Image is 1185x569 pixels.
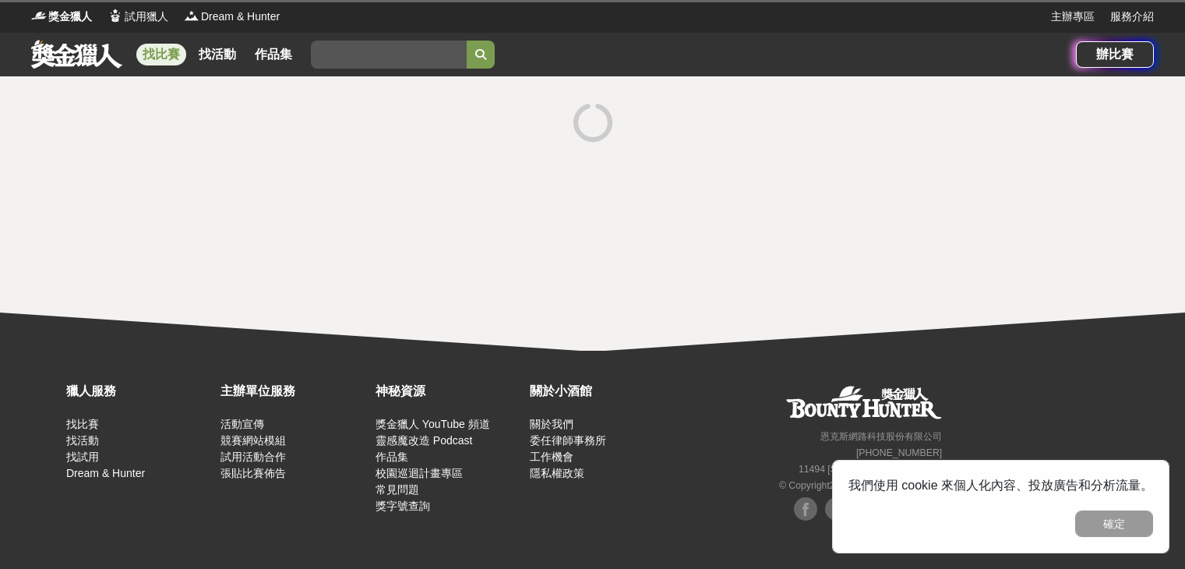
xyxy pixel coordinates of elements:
[66,434,99,447] a: 找活動
[66,382,213,401] div: 獵人服務
[376,382,522,401] div: 神秘資源
[184,8,199,23] img: Logo
[192,44,242,65] a: 找活動
[530,434,606,447] a: 委任律師事務所
[799,464,942,475] small: 11494 [STREET_ADDRESS] 3 樓
[31,9,92,25] a: Logo獎金獵人
[66,451,99,463] a: 找試用
[136,44,186,65] a: 找比賽
[1076,41,1154,68] a: 辦比賽
[201,9,280,25] span: Dream & Hunter
[1075,511,1153,537] button: 確定
[220,434,286,447] a: 競賽網站模組
[1110,9,1154,25] a: 服務介紹
[108,8,123,23] img: Logo
[530,467,584,479] a: 隱私權政策
[820,431,942,442] small: 恩克斯網路科技股份有限公司
[376,451,408,463] a: 作品集
[376,483,419,496] a: 常見問題
[125,9,168,25] span: 試用獵人
[794,497,817,521] img: Facebook
[220,467,286,479] a: 張貼比賽佈告
[249,44,298,65] a: 作品集
[31,8,47,23] img: Logo
[66,467,145,479] a: Dream & Hunter
[530,418,573,430] a: 關於我們
[66,418,99,430] a: 找比賽
[48,9,92,25] span: 獎金獵人
[530,382,676,401] div: 關於小酒館
[184,9,280,25] a: LogoDream & Hunter
[220,418,264,430] a: 活動宣傳
[848,479,1153,492] span: 我們使用 cookie 來個人化內容、投放廣告和分析流量。
[220,451,286,463] a: 試用活動合作
[1051,9,1095,25] a: 主辦專區
[376,418,490,430] a: 獎金獵人 YouTube 頻道
[376,434,472,447] a: 靈感魔改造 Podcast
[530,451,573,463] a: 工作機會
[108,9,168,25] a: Logo試用獵人
[825,497,848,521] img: Facebook
[779,480,942,491] small: © Copyright 2025 . All Rights Reserved.
[376,467,463,479] a: 校園巡迴計畫專區
[376,500,430,512] a: 獎字號查詢
[220,382,367,401] div: 主辦單位服務
[856,447,942,458] small: [PHONE_NUMBER]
